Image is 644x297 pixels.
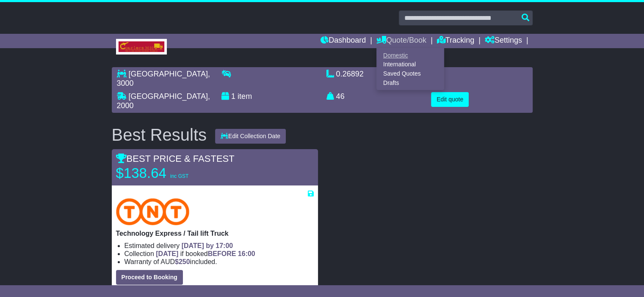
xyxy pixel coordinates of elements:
[129,70,208,78] span: [GEOGRAPHIC_DATA]
[116,165,222,182] p: $138.64
[108,125,211,144] div: Best Results
[117,92,210,110] span: , 2000
[215,129,286,144] button: Edit Collection Date
[377,51,444,60] a: Domestic
[116,198,190,225] img: TNT Domestic: Technology Express / Tail lift Truck
[376,48,444,90] div: Quote/Book
[336,92,345,101] span: 46
[182,242,233,249] span: [DATE] by 17:00
[377,69,444,79] a: Saved Quotes
[156,250,255,257] span: if booked
[124,258,314,266] li: Warranty of AUD included.
[377,78,444,87] a: Drafts
[208,250,236,257] span: BEFORE
[437,34,474,48] a: Tracking
[179,258,190,265] span: 250
[156,250,178,257] span: [DATE]
[231,92,235,101] span: 1
[321,34,366,48] a: Dashboard
[431,92,469,107] button: Edit quote
[116,270,183,285] button: Proceed to Booking
[117,70,210,87] span: , 3000
[170,173,188,179] span: inc GST
[129,92,208,101] span: [GEOGRAPHIC_DATA]
[124,242,314,250] li: Estimated delivery
[116,153,235,164] span: BEST PRICE & FASTEST
[175,258,190,265] span: $
[124,250,314,258] li: Collection
[238,92,252,101] span: item
[238,250,255,257] span: 16:00
[376,34,426,48] a: Quote/Book
[485,34,522,48] a: Settings
[377,60,444,69] a: International
[116,229,314,237] p: Technology Express / Tail lift Truck
[336,70,364,78] span: 0.26892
